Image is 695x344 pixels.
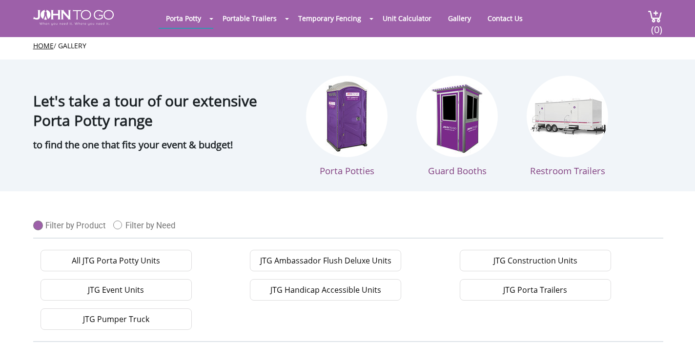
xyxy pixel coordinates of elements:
[250,250,401,271] a: JTG Ambassador Flush Deluxe Units
[648,10,662,23] img: cart a
[159,9,208,28] a: Porta Potty
[460,250,611,271] a: JTG Construction Units
[33,41,662,51] ul: /
[58,41,86,50] a: Gallery
[33,216,113,230] a: Filter by Product
[33,41,54,50] a: Home
[428,164,487,177] span: Guard Booths
[113,216,183,230] a: Filter by Need
[656,305,695,344] button: Live Chat
[320,164,374,177] span: Porta Potties
[480,9,530,28] a: Contact Us
[33,69,287,130] h1: Let's take a tour of our extensive Porta Potty range
[33,135,287,155] p: to find the one that fits your event & budget!
[41,250,192,271] a: All JTG Porta Potty Units
[416,76,498,177] a: Guard Booths
[651,15,662,36] span: (0)
[441,9,478,28] a: Gallery
[41,308,192,330] a: JTG Pumper Truck
[416,76,498,157] img: Guard booths
[215,9,284,28] a: Portable Trailers
[527,76,608,157] img: Restroon Trailers
[527,76,608,177] a: Restroom Trailers
[41,279,192,301] a: JTG Event Units
[306,76,388,157] img: Porta Potties
[291,9,368,28] a: Temporary Fencing
[250,279,401,301] a: JTG Handicap Accessible Units
[460,279,611,301] a: JTG Porta Trailers
[306,76,388,177] a: Porta Potties
[33,10,114,25] img: JOHN to go
[530,164,605,177] span: Restroom Trailers
[375,9,439,28] a: Unit Calculator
